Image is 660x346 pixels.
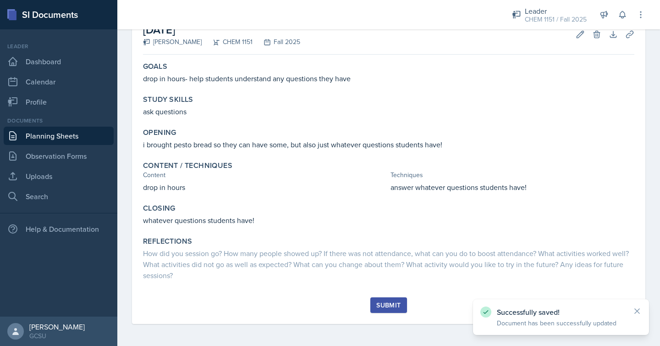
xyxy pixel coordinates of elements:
div: Fall 2025 [253,37,300,47]
div: How did you session go? How many people showed up? If there was not attendance, what can you do t... [143,248,634,281]
h2: [DATE] [143,22,300,38]
div: Leader [525,6,587,17]
div: CHEM 1151 [202,37,253,47]
p: drop in hours [143,182,387,193]
div: Submit [376,301,401,309]
label: Closing [143,204,176,213]
div: Documents [4,117,114,125]
div: Leader [4,42,114,50]
div: GCSU [29,331,85,340]
label: Study Skills [143,95,193,104]
p: i brought pesto bread so they can have some, but also just whatever questions students have! [143,139,634,150]
p: Successfully saved! [497,307,625,317]
label: Opening [143,128,176,137]
a: Dashboard [4,52,114,71]
label: Content / Techniques [143,161,232,170]
div: [PERSON_NAME] [143,37,202,47]
p: Document has been successfully updated [497,318,625,328]
p: whatever questions students have! [143,215,634,226]
div: Techniques [390,170,634,180]
div: Help & Documentation [4,220,114,238]
label: Reflections [143,237,192,246]
a: Search [4,187,114,206]
div: Content [143,170,387,180]
div: CHEM 1151 / Fall 2025 [525,15,587,24]
a: Planning Sheets [4,127,114,145]
a: Calendar [4,73,114,91]
a: Uploads [4,167,114,185]
p: ask questions [143,106,634,117]
p: answer whatever questions students have! [390,182,634,193]
a: Observation Forms [4,147,114,165]
button: Submit [370,297,407,313]
div: [PERSON_NAME] [29,322,85,331]
p: drop in hours- help students understand any questions they have [143,73,634,84]
label: Goals [143,62,167,71]
a: Profile [4,93,114,111]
